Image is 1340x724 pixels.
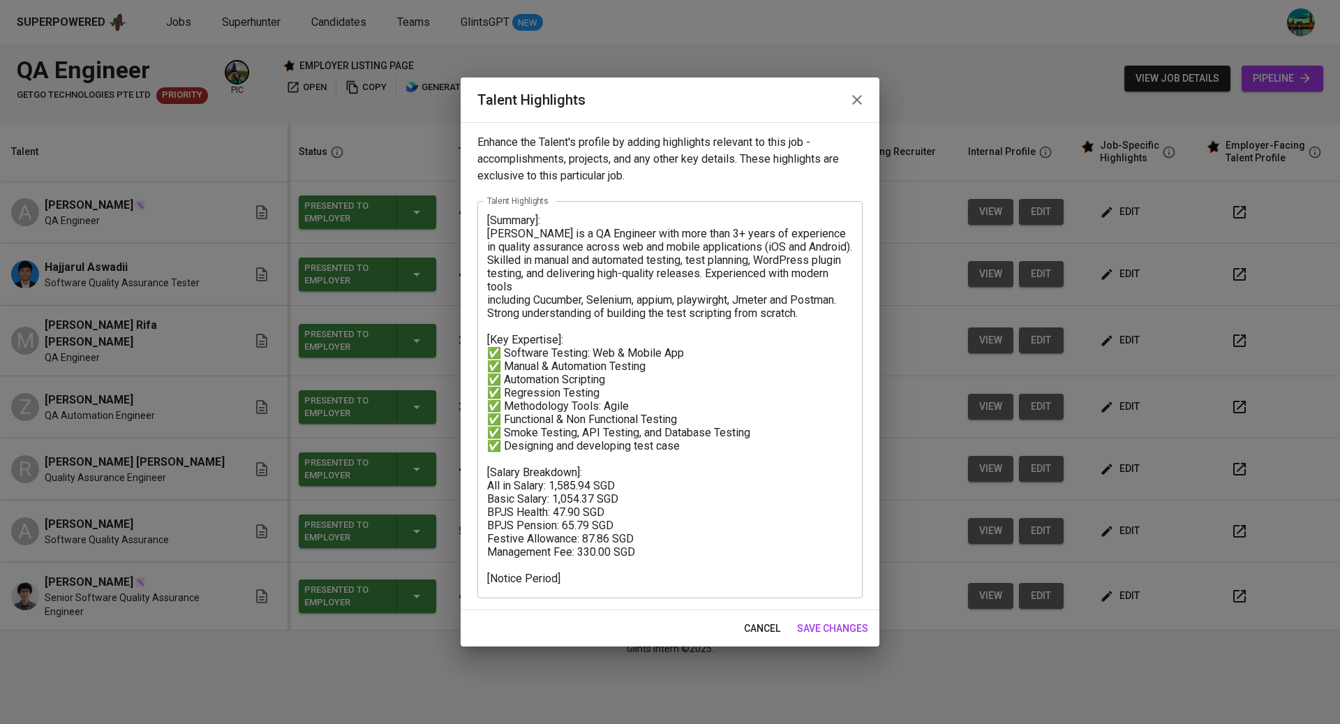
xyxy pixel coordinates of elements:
button: save changes [791,616,874,642]
span: cancel [744,620,780,637]
h2: Talent Highlights [477,89,863,111]
span: save changes [797,620,868,637]
button: cancel [738,616,786,642]
textarea: [Summary]: [PERSON_NAME] is a QA Engineer with more than 3+ years of experience in quality assura... [487,214,853,585]
p: Enhance the Talent's profile by adding highlights relevant to this job - accomplishments, project... [477,134,863,184]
